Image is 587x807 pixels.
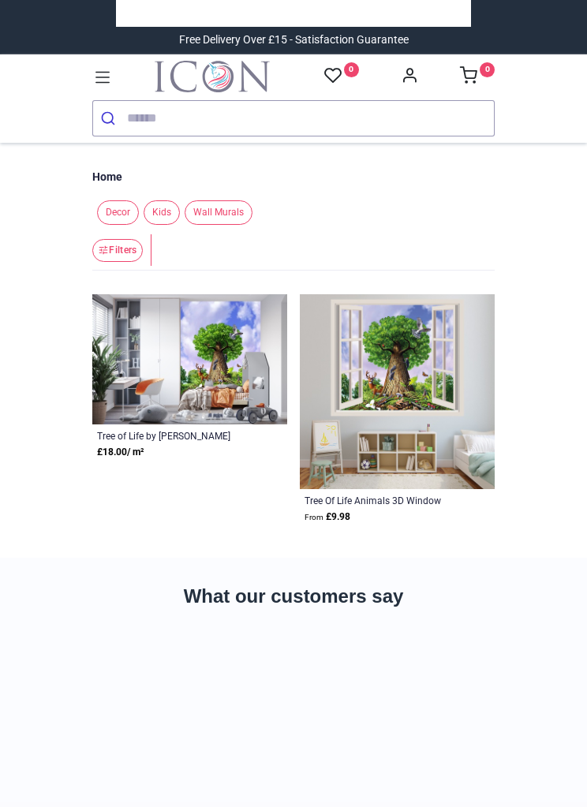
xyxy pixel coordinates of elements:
img: Icon Wall Stickers [155,61,270,92]
a: Account Info [401,71,418,84]
button: Decor [92,200,139,225]
sup: 0 [480,62,495,77]
a: Logo of Icon Wall Stickers [155,61,270,92]
iframe: Customer reviews powered by Trustpilot [128,6,459,21]
button: Wall Murals [180,200,252,225]
a: Tree Of Life Animals 3D Window [305,494,453,506]
strong: £ 9.98 [305,510,350,525]
span: Kids [144,200,180,225]
button: Kids [139,200,180,225]
span: From [305,513,323,521]
sup: 0 [344,62,359,77]
a: 0 [324,66,359,86]
div: Free Delivery Over £15 - Satisfaction Guarantee [179,32,409,48]
img: Tree of Life Wall Mural by Jerry Lofaro [92,294,287,424]
button: Filters [92,239,143,262]
a: 0 [460,71,495,84]
span: Wall Murals [185,200,252,225]
strong: £ 18.00 / m² [97,445,144,460]
a: Home [92,170,122,185]
a: Tree of Life by [PERSON_NAME] [97,429,245,442]
button: Submit [93,101,127,136]
span: Decor [97,200,139,225]
img: Tree Of Life Animals 3D Window Wall Sticker [300,294,495,489]
h2: What our customers say [92,583,495,610]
